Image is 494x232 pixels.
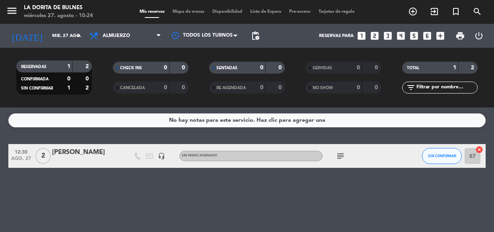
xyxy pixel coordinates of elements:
strong: 0 [260,85,263,90]
strong: 0 [357,85,360,90]
strong: 0 [357,65,360,70]
i: looks_one [356,31,367,41]
strong: 1 [67,85,70,91]
i: cancel [475,146,483,154]
strong: 0 [86,76,90,82]
i: add_circle_outline [408,7,418,16]
i: power_settings_new [474,31,484,41]
span: Lista de Espera [246,10,285,14]
strong: 0 [182,65,187,70]
span: ago. 27 [11,156,31,165]
span: CHECK INS [120,66,142,70]
strong: 2 [86,85,90,91]
strong: 1 [67,64,70,69]
i: looks_5 [409,31,419,41]
div: La Dorita de Bulnes [24,4,93,12]
span: SENTADAS [216,66,237,70]
span: Reservas para [319,33,354,39]
span: pending_actions [251,31,260,41]
span: print [455,31,465,41]
div: No hay notas para este servicio. Haz clic para agregar una [169,116,325,125]
i: filter_list [406,83,416,92]
i: headset_mic [158,152,165,160]
span: CANCELADA [120,86,145,90]
i: looks_6 [422,31,432,41]
span: Tarjetas de regalo [315,10,359,14]
strong: 0 [182,85,187,90]
strong: 0 [164,85,167,90]
span: Mapa de mesas [169,10,208,14]
button: SIN CONFIRMAR [422,148,462,164]
div: LOG OUT [470,24,488,48]
strong: 2 [86,64,90,69]
span: Disponibilidad [208,10,246,14]
i: search [473,7,482,16]
strong: 0 [278,85,283,90]
i: menu [6,5,18,17]
span: CONFIRMADA [21,77,49,81]
div: [PERSON_NAME] [52,147,120,158]
span: SIN CONFIRMAR [21,86,53,90]
strong: 1 [453,65,456,70]
span: Mis reservas [136,10,169,14]
strong: 0 [67,76,70,82]
strong: 0 [375,85,379,90]
strong: 0 [375,65,379,70]
button: menu [6,5,18,19]
span: Almuerzo [103,33,130,39]
i: [DATE] [6,27,48,45]
i: subject [336,151,345,161]
input: Filtrar por nombre... [416,83,477,92]
i: looks_two [370,31,380,41]
strong: 2 [471,65,476,70]
i: add_box [435,31,445,41]
span: Pre-acceso [285,10,315,14]
i: looks_4 [396,31,406,41]
span: RESERVADAS [21,65,47,69]
span: SIN CONFIRMAR [428,154,456,158]
strong: 0 [278,65,283,70]
i: looks_3 [383,31,393,41]
i: turned_in_not [451,7,461,16]
span: RE AGENDADA [216,86,246,90]
i: arrow_drop_down [74,31,84,41]
strong: 0 [260,65,263,70]
i: exit_to_app [430,7,439,16]
span: Sin menú asignado [182,154,217,157]
span: SERVIDAS [313,66,332,70]
div: miércoles 27. agosto - 10:24 [24,12,93,20]
strong: 0 [164,65,167,70]
span: TOTAL [407,66,419,70]
span: 2 [35,148,51,164]
span: NO SHOW [313,86,333,90]
span: 12:30 [11,147,31,156]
